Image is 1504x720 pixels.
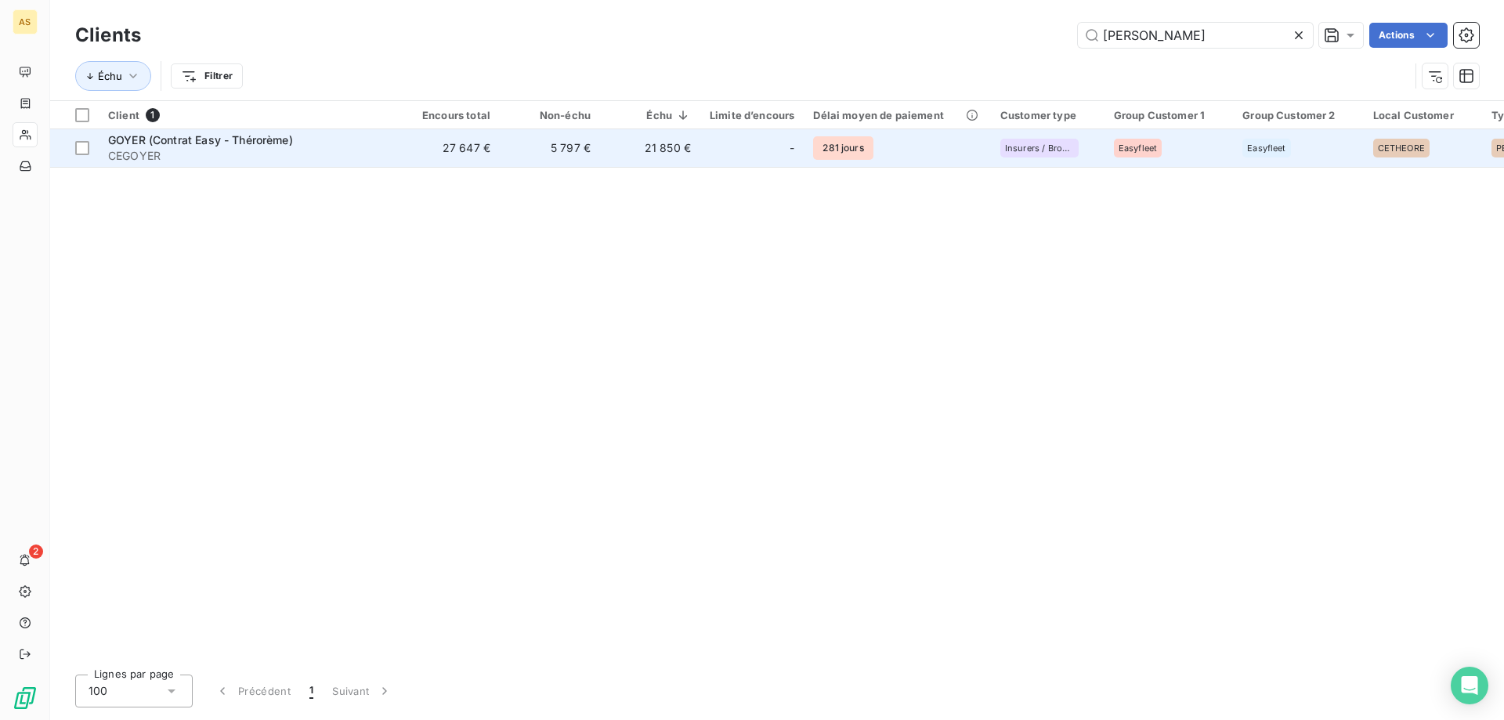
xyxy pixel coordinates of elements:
[710,109,794,121] div: Limite d’encours
[1373,109,1473,121] div: Local Customer
[813,136,873,160] span: 281 jours
[1247,143,1285,153] span: Easyfleet
[609,109,691,121] div: Échu
[75,21,141,49] h3: Clients
[1000,109,1095,121] div: Customer type
[13,686,38,711] img: Logo LeanPay
[1451,667,1488,704] div: Open Intercom Messenger
[108,148,390,164] span: CEGOYER
[813,109,981,121] div: Délai moyen de paiement
[500,129,600,167] td: 5 797 €
[89,683,107,699] span: 100
[399,129,500,167] td: 27 647 €
[146,108,160,122] span: 1
[509,109,591,121] div: Non-échu
[1119,143,1157,153] span: Easyfleet
[790,140,794,156] span: -
[1242,109,1354,121] div: Group Customer 2
[300,675,323,707] button: 1
[600,129,700,167] td: 21 850 €
[1005,143,1074,153] span: Insurers / Brokers
[323,675,402,707] button: Suivant
[108,133,293,147] span: GOYER (Contrat Easy - Thérorème)
[108,109,139,121] span: Client
[409,109,490,121] div: Encours total
[98,70,122,82] span: Échu
[1114,109,1224,121] div: Group Customer 1
[75,61,151,91] button: Échu
[29,545,43,559] span: 2
[1078,23,1313,48] input: Rechercher
[13,9,38,34] div: AS
[1369,23,1448,48] button: Actions
[171,63,243,89] button: Filtrer
[205,675,300,707] button: Précédent
[1378,143,1425,153] span: CETHEORE
[309,683,313,699] span: 1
